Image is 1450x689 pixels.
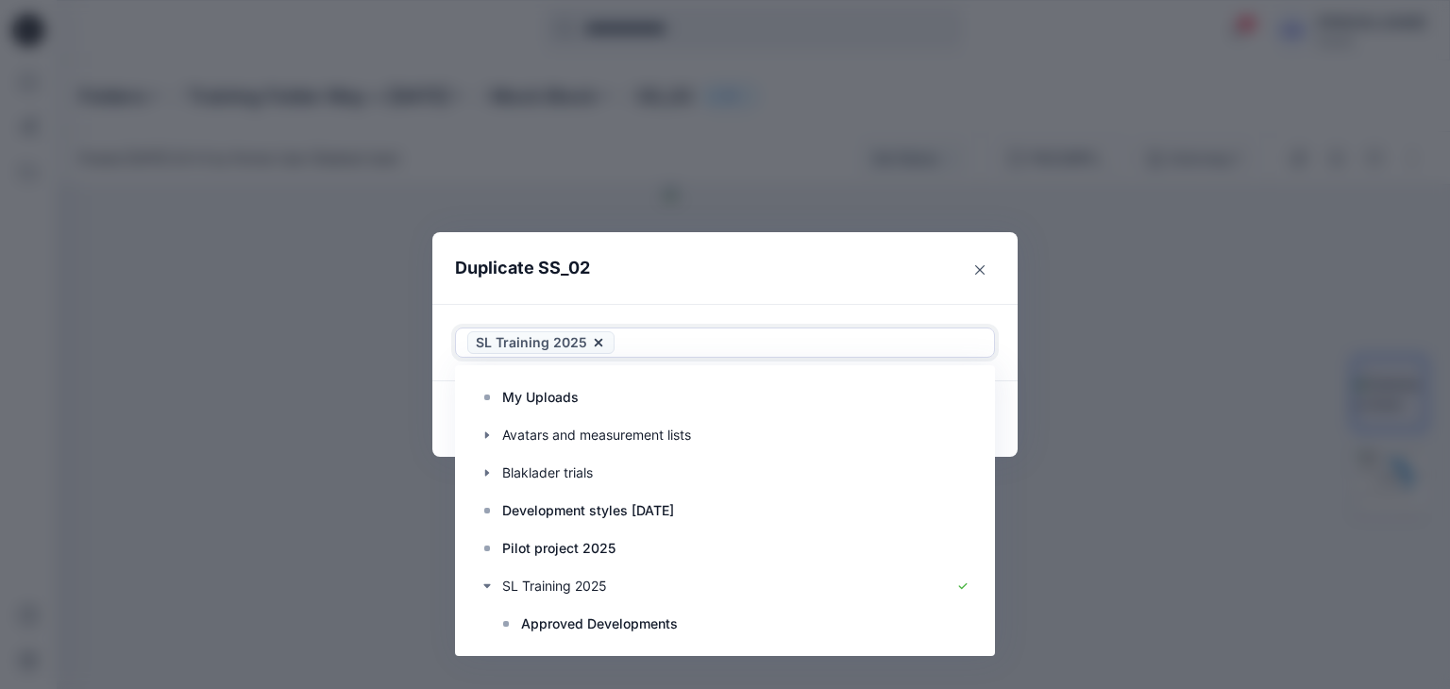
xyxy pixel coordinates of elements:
span: SL Training 2025 [476,331,587,354]
p: My Uploads [502,386,579,409]
button: Close [965,255,995,285]
p: Elastic and Buttons [521,650,643,673]
p: Approved Developments [521,613,678,635]
p: Development styles [DATE] [502,499,674,522]
p: Pilot project 2025 [502,537,615,560]
p: Duplicate SS_02 [455,255,590,281]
